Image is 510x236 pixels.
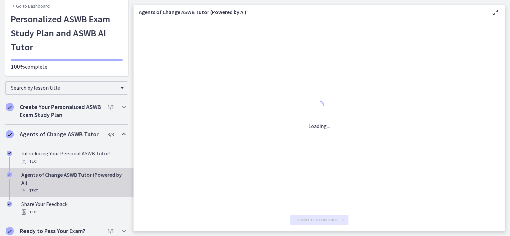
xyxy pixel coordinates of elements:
[6,130,14,138] i: Completed
[21,208,125,216] div: Text
[20,130,101,138] h2: Agents of Change ASWB Tutor
[21,200,125,216] div: Share Your Feedback
[295,217,338,223] span: Complete & continue
[11,63,25,70] span: 100%
[11,84,117,91] span: Search by lesson title
[7,151,12,156] i: Completed
[21,149,125,165] div: Introducing Your Personal ASWB Tutor!
[21,171,125,195] div: Agents of Change ASWB Tutor (Powered by AI)
[5,81,128,95] div: Search by lesson title
[21,187,125,195] div: Text
[21,157,125,165] div: Text
[290,215,348,225] button: Complete & continue
[308,99,330,114] div: 1
[6,227,14,235] i: Completed
[107,130,114,138] span: 3 / 3
[107,103,114,111] span: 1 / 1
[139,8,481,16] h3: Agents of Change ASWB Tutor (Powered by AI)
[7,201,12,207] i: Completed
[11,12,123,54] h1: Personalized ASWB Exam Study Plan and ASWB AI Tutor
[11,3,50,9] a: Go to Dashboard
[6,103,14,111] i: Completed
[20,103,101,119] h2: Create Your Personalized ASWB Exam Study Plan
[107,227,114,235] span: 1 / 1
[7,172,12,177] i: Completed
[308,122,330,130] p: Loading...
[11,63,123,71] p: complete
[20,227,101,235] h2: Ready to Pass Your Exam?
